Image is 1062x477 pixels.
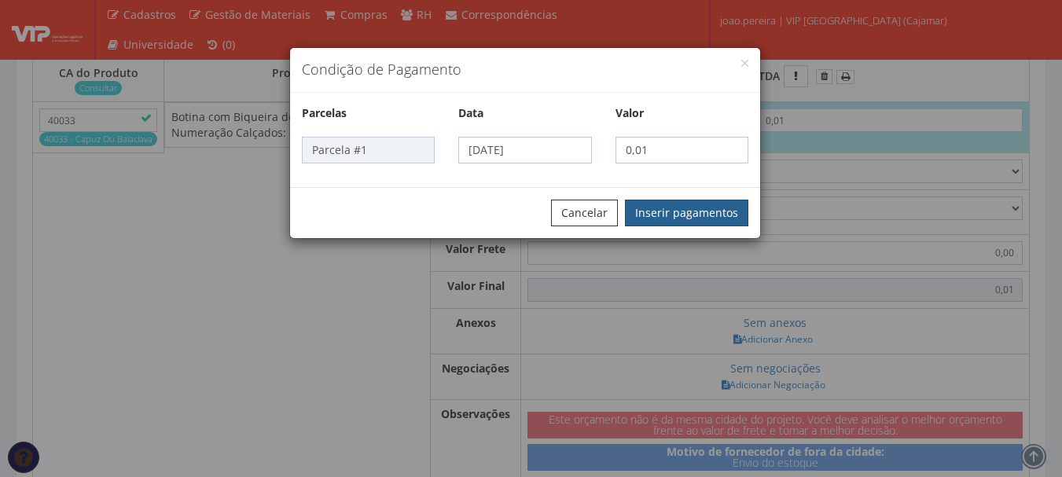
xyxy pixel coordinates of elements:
[625,200,748,226] button: Inserir pagamentos
[616,105,644,121] label: Valor
[551,200,618,226] button: Cancelar
[302,60,748,80] h4: Condição de Pagamento
[302,105,347,121] label: Parcelas
[458,105,483,121] label: Data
